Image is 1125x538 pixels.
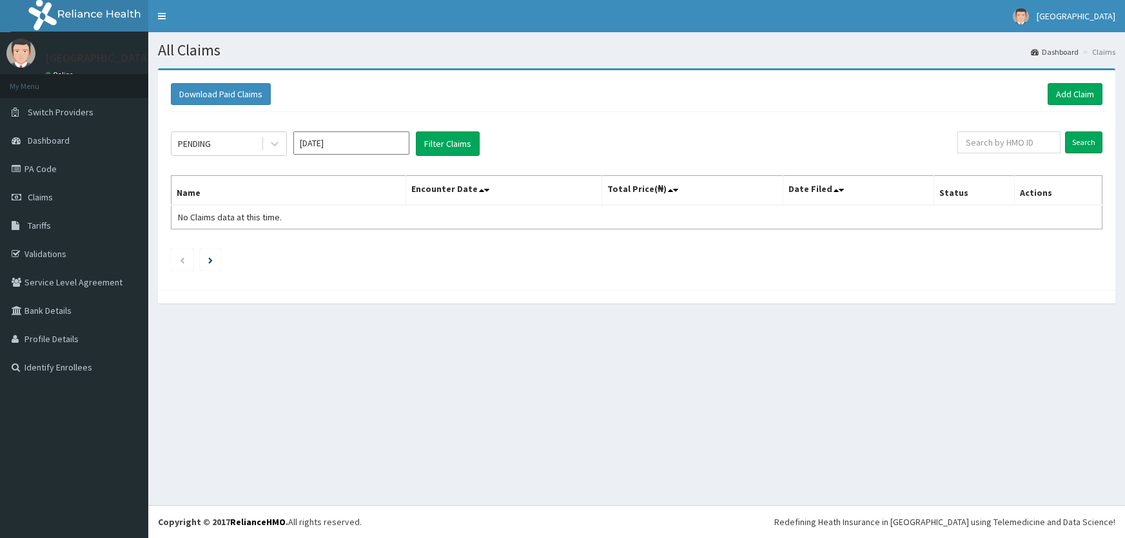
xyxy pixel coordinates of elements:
strong: Copyright © 2017 . [158,516,288,528]
th: Date Filed [783,176,934,206]
p: [GEOGRAPHIC_DATA] [45,52,152,64]
a: Add Claim [1048,83,1102,105]
a: Previous page [179,254,185,265]
span: Tariffs [28,220,51,231]
a: RelianceHMO [230,516,286,528]
div: PENDING [178,137,211,150]
footer: All rights reserved. [148,505,1125,538]
span: Claims [28,191,53,203]
th: Status [934,176,1015,206]
th: Actions [1015,176,1102,206]
input: Search [1065,131,1102,153]
img: User Image [1013,8,1029,24]
span: Dashboard [28,135,70,146]
li: Claims [1080,46,1115,57]
a: Online [45,70,76,79]
span: [GEOGRAPHIC_DATA] [1037,10,1115,22]
input: Search by HMO ID [957,131,1061,153]
th: Total Price(₦) [602,176,783,206]
button: Download Paid Claims [171,83,271,105]
a: Dashboard [1031,46,1079,57]
th: Encounter Date [406,176,602,206]
button: Filter Claims [416,131,480,156]
img: User Image [6,39,35,68]
span: Switch Providers [28,106,93,118]
div: Redefining Heath Insurance in [GEOGRAPHIC_DATA] using Telemedicine and Data Science! [774,515,1115,528]
h1: All Claims [158,42,1115,59]
a: Next page [208,254,213,265]
span: No Claims data at this time. [178,211,282,223]
input: Select Month and Year [293,131,409,155]
th: Name [171,176,406,206]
